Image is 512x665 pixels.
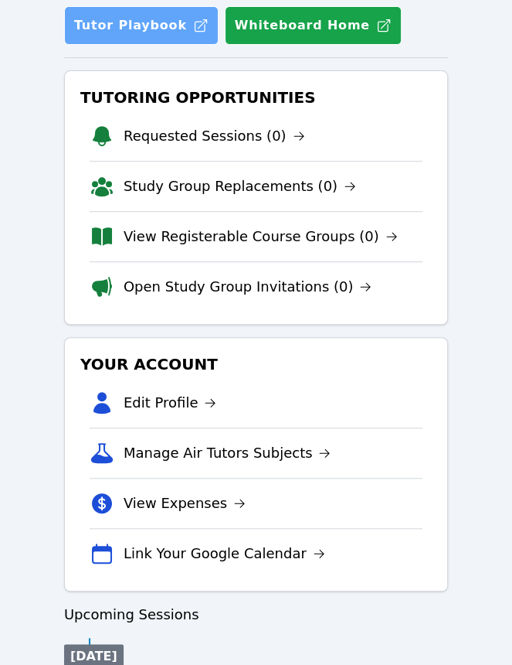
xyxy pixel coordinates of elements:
a: Tutor Playbook [64,6,219,45]
h3: Upcoming Sessions [64,604,448,626]
a: Edit Profile [124,392,217,414]
a: View Expenses [124,493,246,514]
button: Whiteboard Home [225,6,402,45]
a: Study Group Replacements (0) [124,176,356,197]
a: Requested Sessions (0) [124,125,305,147]
a: Link Your Google Calendar [124,543,325,564]
h3: Your Account [77,350,435,378]
a: Manage Air Tutors Subjects [124,442,331,464]
h3: Tutoring Opportunities [77,84,435,111]
a: View Registerable Course Groups (0) [124,226,398,247]
a: Open Study Group Invitations (0) [124,276,372,298]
